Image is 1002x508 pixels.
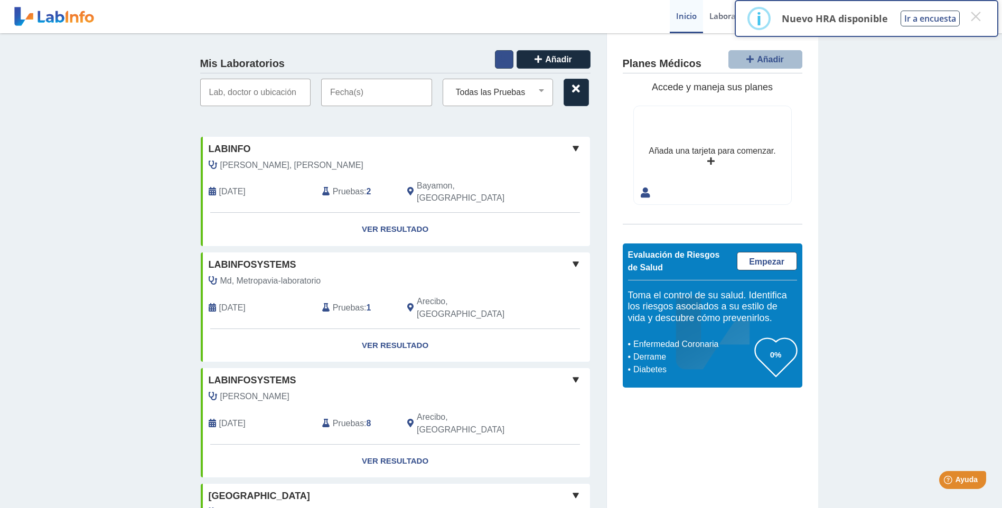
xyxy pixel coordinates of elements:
div: i [756,9,762,28]
div: : [314,180,399,205]
li: Diabetes [631,363,755,376]
li: Enfermedad Coronaria [631,338,755,351]
button: Añadir [517,50,591,69]
li: Derrame [631,351,755,363]
b: 8 [367,419,371,428]
span: Labinfosystems [209,258,296,272]
button: Close this dialog [966,7,985,26]
span: Añadir [545,55,572,64]
span: Pruebas [333,417,364,430]
input: Fecha(s) [321,79,432,106]
a: Ver Resultado [201,329,590,362]
button: Ir a encuesta [901,11,960,26]
div: : [314,411,399,436]
span: 2019-01-24 [219,417,246,430]
span: Empezar [749,257,784,266]
a: Ver Resultado [201,213,590,246]
span: Gonzalez Gonzalez, Giovanni [220,159,363,172]
input: Lab, doctor o ubicación [200,79,311,106]
iframe: Help widget launcher [908,467,990,496]
span: Accede y maneja sus planes [652,82,773,92]
span: Arecibo, PR [417,411,533,436]
div: : [314,295,399,321]
span: Labinfosystems [209,373,296,388]
div: Añada una tarjeta para comenzar. [649,145,775,157]
span: [GEOGRAPHIC_DATA] [209,489,310,503]
span: 2019-02-05 [219,302,246,314]
span: Bayamon, PR [417,180,533,205]
a: Empezar [737,252,797,270]
span: Pruebas [333,185,364,198]
b: 2 [367,187,371,196]
h3: 0% [755,348,797,361]
b: 1 [367,303,371,312]
h4: Mis Laboratorios [200,58,285,70]
span: 2021-07-03 [219,185,246,198]
h4: Planes Médicos [623,58,701,70]
span: Pruebas [333,302,364,314]
span: labinfo [209,142,251,156]
button: Añadir [728,50,802,69]
a: Ver Resultado [201,445,590,478]
span: Md, Hernandez [220,390,289,403]
span: Añadir [757,55,784,64]
h5: Toma el control de su salud. Identifica los riesgos asociados a su estilo de vida y descubre cómo... [628,290,797,324]
span: Arecibo, PR [417,295,533,321]
p: Nuevo HRA disponible [782,12,888,25]
span: Evaluación de Riesgos de Salud [628,250,720,272]
span: Md, Metropavia-laboratorio [220,275,321,287]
